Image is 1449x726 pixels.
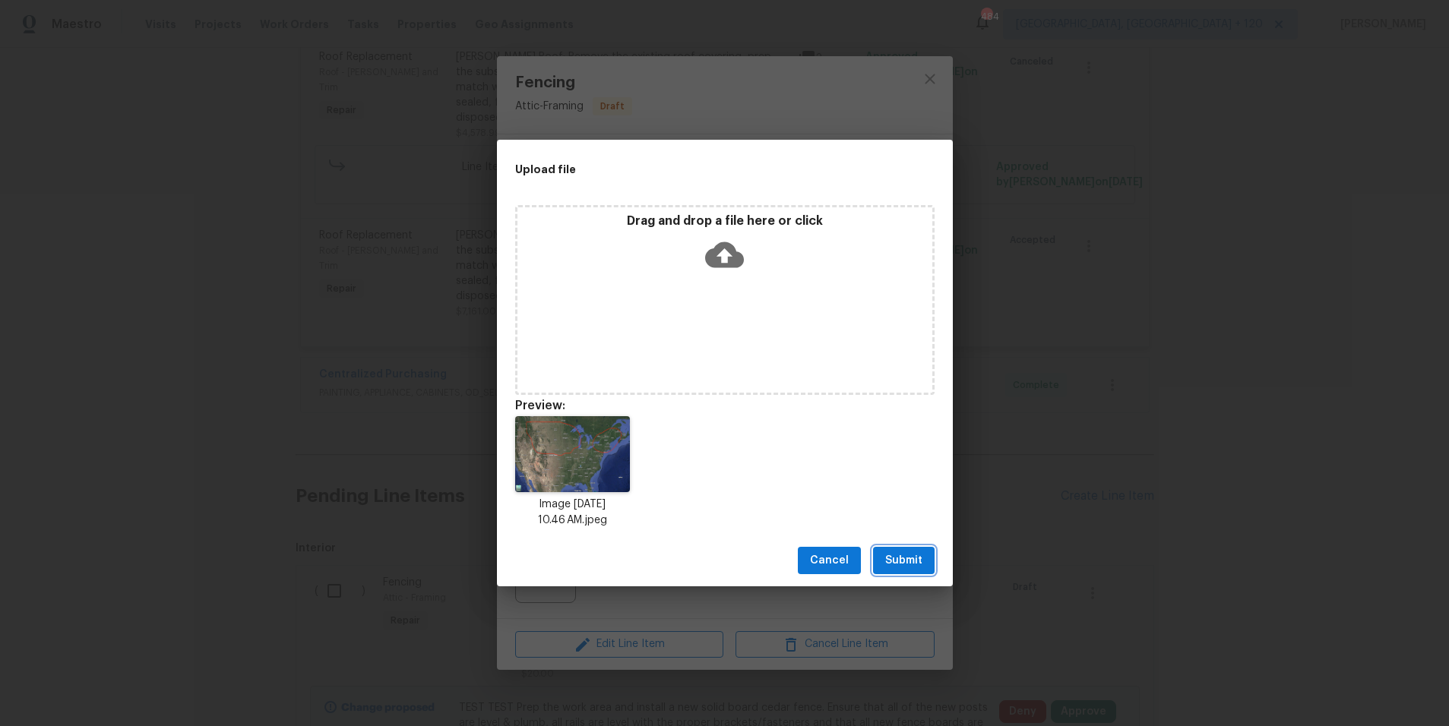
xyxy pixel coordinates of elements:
[798,547,861,575] button: Cancel
[885,551,922,570] span: Submit
[517,213,932,229] p: Drag and drop a file here or click
[873,547,935,575] button: Submit
[810,551,849,570] span: Cancel
[515,416,631,492] img: Z
[515,161,866,178] h2: Upload file
[515,497,631,529] p: Image [DATE] 10.46 AM.jpeg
